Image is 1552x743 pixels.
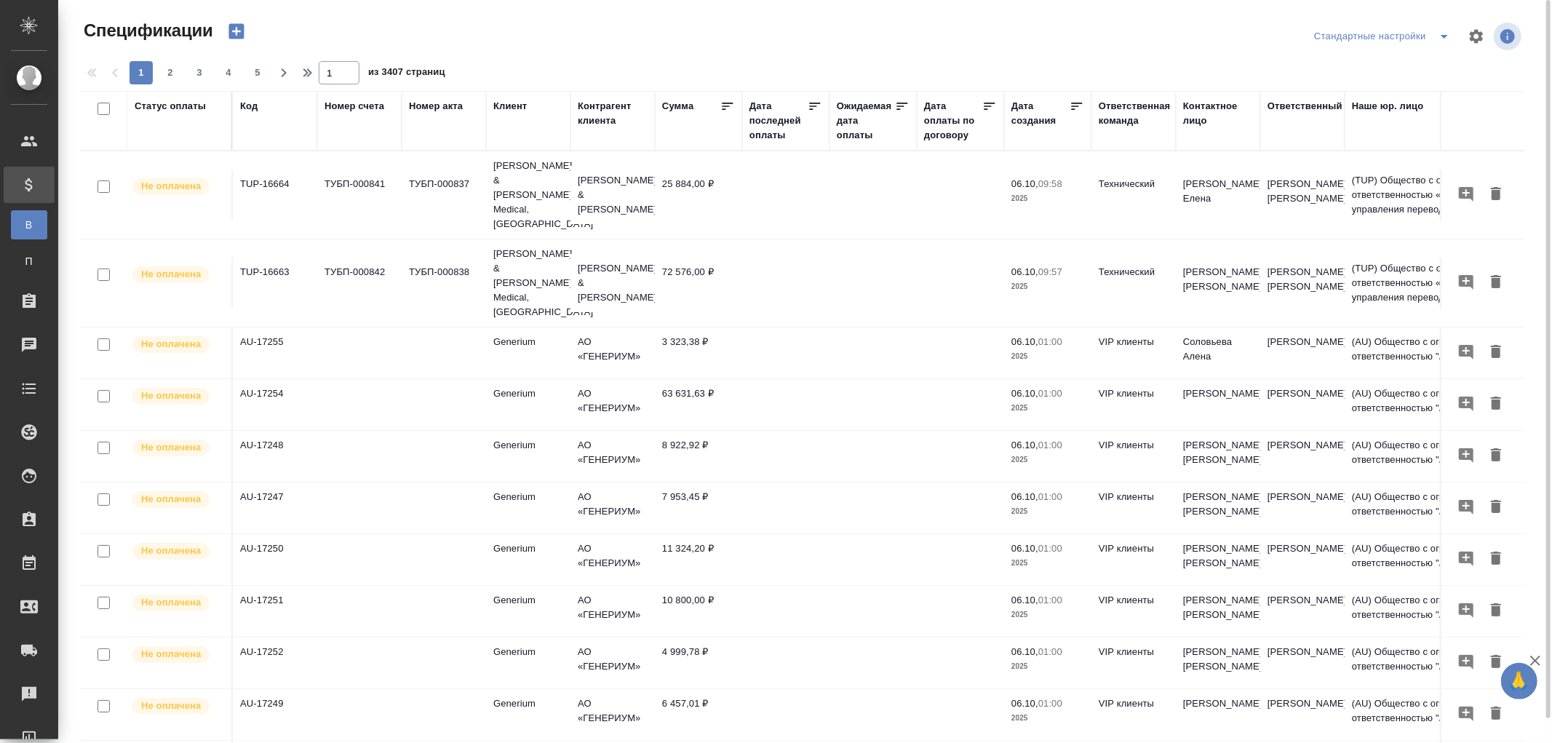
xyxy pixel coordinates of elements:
td: VIP клиенты [1091,689,1176,740]
td: 4 999,78 ₽ [655,637,742,688]
p: [PERSON_NAME] & [PERSON_NAME] [578,173,648,217]
td: [PERSON_NAME] [1260,637,1345,688]
p: 2025 [1011,711,1084,726]
td: ТУБП-000837 [402,170,486,220]
div: Ответственная команда [1099,99,1171,128]
td: 63 631,63 ₽ [655,379,742,430]
p: 01:00 [1038,698,1062,709]
p: Generium [493,593,563,608]
td: (AU) Общество с ограниченной ответственностью "АЛС" [1345,379,1519,430]
span: 3 [188,65,211,80]
p: АО «ГЕНЕРИУМ» [578,696,648,726]
td: [PERSON_NAME] [1260,689,1345,740]
p: 06.10, [1011,491,1038,502]
p: 06.10, [1011,543,1038,554]
td: 7 953,45 ₽ [655,482,742,533]
div: split button [1310,25,1459,48]
td: (AU) Общество с ограниченной ответственностью "АЛС" [1345,482,1519,533]
td: [PERSON_NAME] [PERSON_NAME] [1176,534,1260,585]
button: Удалить [1484,442,1508,469]
p: 06.10, [1011,440,1038,450]
td: AU-17252 [233,637,317,688]
p: Generium [493,490,563,504]
td: [PERSON_NAME] [PERSON_NAME] [1176,637,1260,688]
td: AU-17249 [233,689,317,740]
td: [PERSON_NAME] [PERSON_NAME] [1176,258,1260,309]
p: Не оплачена [141,389,201,403]
div: Ответственный [1268,99,1342,114]
td: [PERSON_NAME] Елена [1176,170,1260,220]
td: 10 800,00 ₽ [655,586,742,637]
p: 09:57 [1038,266,1062,277]
p: 01:00 [1038,646,1062,657]
button: 2 [159,61,182,84]
td: (AU) Общество с ограниченной ответственностью "АЛС" [1345,327,1519,378]
td: AU-17255 [233,327,317,378]
td: VIP клиенты [1091,379,1176,430]
td: [PERSON_NAME] [PERSON_NAME] [1176,586,1260,637]
td: 11 324,20 ₽ [655,534,742,585]
td: 6 457,01 ₽ [655,689,742,740]
p: 06.10, [1011,336,1038,347]
td: VIP клиенты [1091,534,1176,585]
td: 8 922,92 ₽ [655,431,742,482]
p: 01:00 [1038,440,1062,450]
p: 06.10, [1011,595,1038,605]
td: 72 576,00 ₽ [655,258,742,309]
button: Удалить [1484,391,1508,418]
p: 06.10, [1011,266,1038,277]
td: (AU) Общество с ограниченной ответственностью "АЛС" [1345,586,1519,637]
div: Ожидаемая дата оплаты [837,99,895,143]
p: АО «ГЕНЕРИУМ» [578,645,648,674]
td: [PERSON_NAME] [1260,482,1345,533]
div: Контрагент клиента [578,99,648,128]
button: Удалить [1484,269,1508,296]
td: [PERSON_NAME] [PERSON_NAME] [1260,170,1345,220]
p: АО «ГЕНЕРИУМ» [578,386,648,416]
td: AU-17248 [233,431,317,482]
td: (AU) Общество с ограниченной ответственностью "АЛС" [1345,431,1519,482]
td: [PERSON_NAME] [1260,379,1345,430]
p: Generium [493,438,563,453]
span: из 3407 страниц [368,63,445,84]
p: Generium [493,335,563,349]
span: В [18,218,40,232]
div: Наше юр. лицо [1352,99,1424,114]
td: [PERSON_NAME] [1260,327,1345,378]
button: Удалить [1484,494,1508,521]
p: АО «ГЕНЕРИУМ» [578,593,648,622]
td: VIP клиенты [1091,482,1176,533]
td: (AU) Общество с ограниченной ответственностью "АЛС" [1345,637,1519,688]
div: Контактное лицо [1183,99,1253,128]
td: (AU) Общество с ограниченной ответственностью "АЛС" [1345,534,1519,585]
td: AU-17247 [233,482,317,533]
div: Номер акта [409,99,463,114]
p: 2025 [1011,556,1084,571]
a: В [11,210,47,239]
p: 2025 [1011,608,1084,622]
p: Не оплачена [141,492,201,506]
span: Настроить таблицу [1459,19,1494,54]
p: Generium [493,645,563,659]
td: Соловьева Алена [1176,327,1260,378]
span: Спецификации [80,19,213,42]
td: VIP клиенты [1091,586,1176,637]
p: Generium [493,541,563,556]
td: AU-17250 [233,534,317,585]
button: 4 [217,61,240,84]
span: 2 [159,65,182,80]
td: (TUP) Общество с ограниченной ответственностью «Технологии управления переводом» [1345,254,1519,312]
td: [PERSON_NAME] [PERSON_NAME] [1176,482,1260,533]
span: П [18,254,40,269]
p: 2025 [1011,349,1084,364]
span: 4 [217,65,240,80]
td: Технический [1091,258,1176,309]
p: АО «ГЕНЕРИУМ» [578,541,648,571]
div: Сумма [662,99,693,114]
td: 3 323,38 ₽ [655,327,742,378]
td: Технический [1091,170,1176,220]
td: AU-17251 [233,586,317,637]
p: Не оплачена [141,267,201,282]
p: 09:58 [1038,178,1062,189]
td: ТУБП-000842 [317,258,402,309]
